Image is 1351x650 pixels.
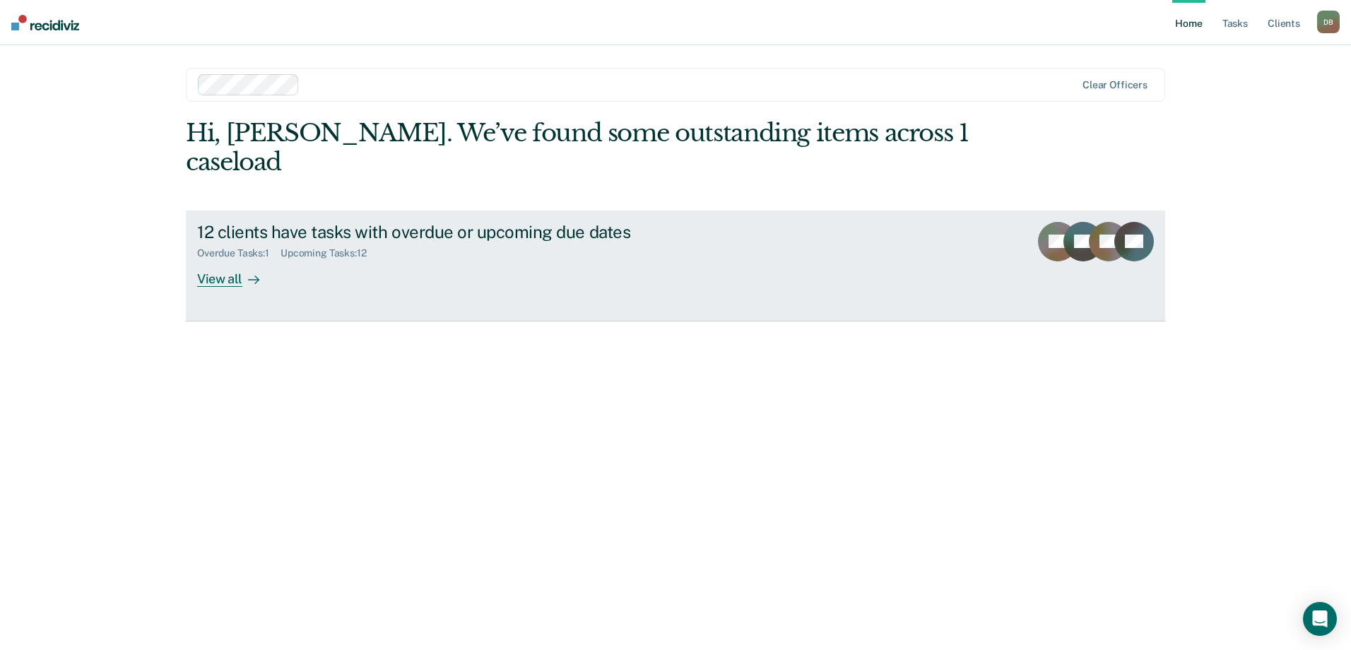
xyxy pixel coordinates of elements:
[1317,11,1340,33] div: D B
[186,119,969,177] div: Hi, [PERSON_NAME]. We’ve found some outstanding items across 1 caseload
[1317,11,1340,33] button: DB
[11,15,79,30] img: Recidiviz
[197,247,281,259] div: Overdue Tasks : 1
[1303,602,1337,636] div: Open Intercom Messenger
[197,222,693,242] div: 12 clients have tasks with overdue or upcoming due dates
[186,211,1165,321] a: 12 clients have tasks with overdue or upcoming due datesOverdue Tasks:1Upcoming Tasks:12View all
[1082,79,1148,91] div: Clear officers
[281,247,378,259] div: Upcoming Tasks : 12
[197,259,276,287] div: View all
